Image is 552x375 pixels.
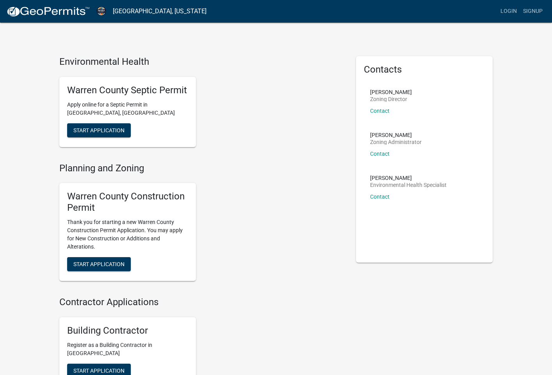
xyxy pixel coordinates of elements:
[73,127,125,133] span: Start Application
[67,257,131,271] button: Start Application
[370,96,412,102] p: Zoning Director
[67,218,188,251] p: Thank you for starting a new Warren County Construction Permit Application. You may apply for New...
[520,4,546,19] a: Signup
[370,151,390,157] a: Contact
[364,64,485,75] h5: Contacts
[73,261,125,267] span: Start Application
[67,85,188,96] h5: Warren County Septic Permit
[67,123,131,137] button: Start Application
[96,6,107,16] img: Warren County, Iowa
[370,182,447,188] p: Environmental Health Specialist
[59,163,344,174] h4: Planning and Zoning
[59,56,344,68] h4: Environmental Health
[113,5,207,18] a: [GEOGRAPHIC_DATA], [US_STATE]
[370,175,447,181] p: [PERSON_NAME]
[59,297,344,308] h4: Contractor Applications
[370,132,422,138] p: [PERSON_NAME]
[370,89,412,95] p: [PERSON_NAME]
[370,108,390,114] a: Contact
[67,341,188,357] p: Register as a Building Contractor in [GEOGRAPHIC_DATA]
[370,194,390,200] a: Contact
[73,367,125,373] span: Start Application
[497,4,520,19] a: Login
[67,101,188,117] p: Apply online for a Septic Permit in [GEOGRAPHIC_DATA], [GEOGRAPHIC_DATA]
[67,325,188,336] h5: Building Contractor
[370,139,422,145] p: Zoning Administrator
[67,191,188,213] h5: Warren County Construction Permit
